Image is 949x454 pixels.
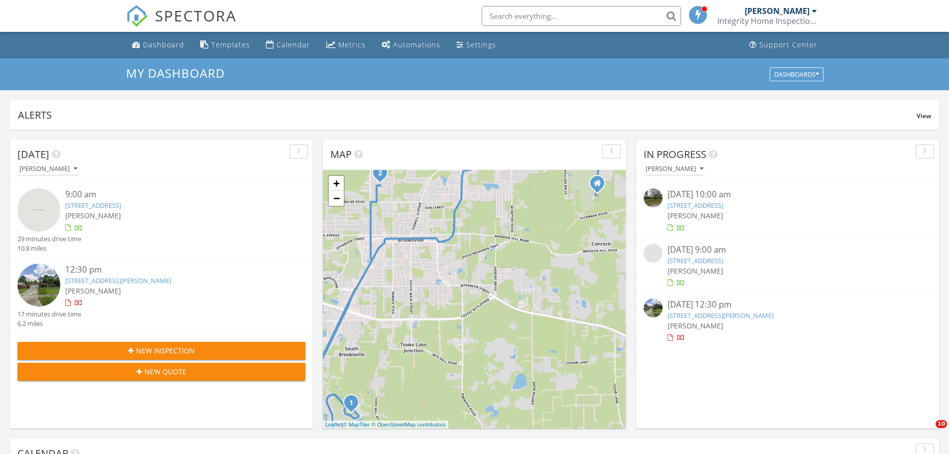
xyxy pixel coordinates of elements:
[144,366,186,377] span: New Quote
[329,191,344,206] a: Zoom out
[770,67,823,81] button: Dashboards
[759,40,817,49] div: Support Center
[745,6,810,16] div: [PERSON_NAME]
[65,201,121,210] a: [STREET_ADDRESS]
[17,264,60,306] img: streetview
[452,36,500,54] a: Settings
[17,234,81,244] div: 29 minutes drive time
[644,148,706,161] span: In Progress
[668,321,723,330] span: [PERSON_NAME]
[646,165,703,172] div: [PERSON_NAME]
[343,422,370,428] a: © MapTiler
[668,188,908,201] div: [DATE] 10:00 am
[936,420,947,428] span: 10
[17,342,305,360] button: New Inspection
[17,244,81,253] div: 10.8 miles
[668,201,723,210] a: [STREET_ADDRESS]
[717,16,817,26] div: Integrity Home Inspections of Florida, LLC
[644,188,932,233] a: [DATE] 10:00 am [STREET_ADDRESS] [PERSON_NAME]
[644,244,663,263] img: streetview
[378,36,444,54] a: Automations (Basic)
[276,40,310,49] div: Calendar
[668,311,774,320] a: [STREET_ADDRESS][PERSON_NAME]
[644,299,932,343] a: [DATE] 12:30 pm [STREET_ADDRESS][PERSON_NAME] [PERSON_NAME]
[155,5,237,26] span: SPECTORA
[644,299,663,317] img: streetview
[668,266,723,276] span: [PERSON_NAME]
[917,112,931,120] span: View
[65,276,171,285] a: [STREET_ADDRESS][PERSON_NAME]
[325,422,342,428] a: Leaflet
[17,319,81,328] div: 6.2 miles
[338,40,366,49] div: Metrics
[330,148,352,161] span: Map
[668,244,908,256] div: [DATE] 9:00 am
[128,36,188,54] a: Dashboard
[644,244,932,288] a: [DATE] 9:00 am [STREET_ADDRESS] [PERSON_NAME]
[668,211,723,220] span: [PERSON_NAME]
[17,162,79,176] button: [PERSON_NAME]
[262,36,314,54] a: Calendar
[668,299,908,311] div: [DATE] 12:30 pm
[17,309,81,319] div: 17 minutes drive time
[65,188,281,201] div: 9:00 am
[322,36,370,54] a: Metrics
[17,188,60,231] img: streetview
[65,264,281,276] div: 12:30 pm
[349,400,353,407] i: 1
[745,36,821,54] a: Support Center
[126,13,237,34] a: SPECTORA
[136,345,195,356] span: New Inspection
[351,402,357,408] div: 5880 Creek Ridge Rd, Brooksville, FL 34601
[211,40,250,49] div: Templates
[774,71,819,78] div: Dashboards
[597,183,603,189] div: 9872 Domingo Dr, Brooksville FL 34601
[482,6,681,26] input: Search everything...
[915,420,939,444] iframe: Intercom live chat
[196,36,254,54] a: Templates
[143,40,184,49] div: Dashboard
[644,162,705,176] button: [PERSON_NAME]
[65,286,121,296] span: [PERSON_NAME]
[126,5,148,27] img: The Best Home Inspection Software - Spectora
[378,170,382,177] i: 2
[65,211,121,220] span: [PERSON_NAME]
[372,422,446,428] a: © OpenStreetMap contributors
[17,264,305,328] a: 12:30 pm [STREET_ADDRESS][PERSON_NAME] [PERSON_NAME] 17 minutes drive time 6.2 miles
[380,172,386,178] div: 516 Underwood Ave, Brooksville, FL 34601
[17,363,305,381] button: New Quote
[17,188,305,253] a: 9:00 am [STREET_ADDRESS] [PERSON_NAME] 29 minutes drive time 10.8 miles
[668,256,723,265] a: [STREET_ADDRESS]
[466,40,496,49] div: Settings
[644,188,663,207] img: streetview
[329,176,344,191] a: Zoom in
[19,165,77,172] div: [PERSON_NAME]
[323,421,448,429] div: |
[17,148,49,161] span: [DATE]
[126,65,225,81] span: My Dashboard
[393,40,440,49] div: Automations
[18,108,917,122] div: Alerts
